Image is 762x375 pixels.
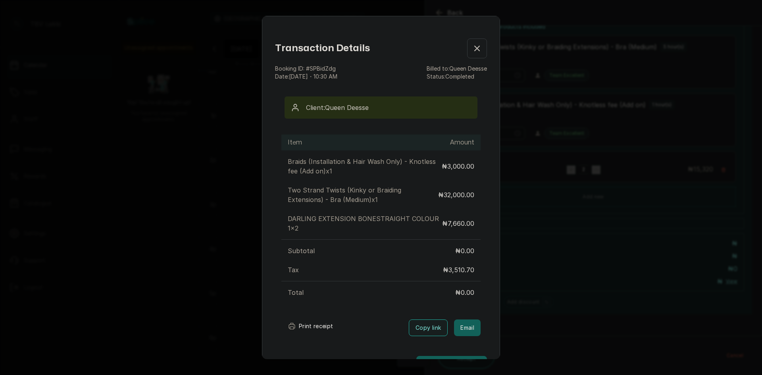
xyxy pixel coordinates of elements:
[288,185,438,204] p: Two Strand Twists (Kinky or Braiding Extensions) - Bra (Medium) x 1
[438,190,474,200] p: ₦32,000.00
[275,73,337,81] p: Date: [DATE] ・ 10:30 AM
[281,318,340,334] button: Print receipt
[288,214,442,233] p: DARLING EXTENSION BONESTRAIGHT COLOUR 1 x 2
[455,288,474,297] p: ₦0.00
[288,138,302,147] h1: Item
[427,65,487,73] p: Billed to: Queen Deesse
[454,319,481,336] button: Email
[442,162,474,171] p: ₦3,000.00
[306,103,471,112] p: Client: Queen Deesse
[427,73,487,81] p: Status: Completed
[288,265,299,275] p: Tax
[275,65,337,73] p: Booking ID: # SPBidZdg
[409,319,448,336] button: Copy link
[288,246,315,256] p: Subtotal
[288,288,304,297] p: Total
[450,138,474,147] h1: Amount
[362,356,416,375] button: Cancel
[455,246,474,256] p: ₦0.00
[288,157,442,176] p: Braids (Installation & Hair Wash Only) - Knotless fee (Add on) x 1
[442,219,474,228] p: ₦7,660.00
[275,41,370,56] h1: Transaction Details
[443,265,474,275] p: ₦3,510.70
[416,356,487,375] button: Rebook appointment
